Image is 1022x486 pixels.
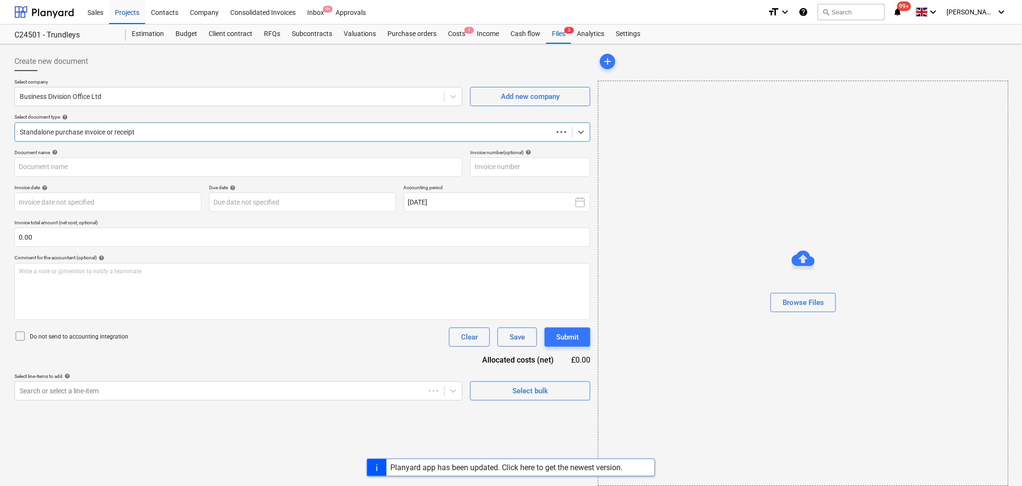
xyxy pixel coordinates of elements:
span: [PERSON_NAME] [947,8,995,16]
div: Clear [461,331,478,343]
span: help [97,255,104,261]
div: C24501 - Trundleys [14,30,114,40]
div: Save [510,331,525,343]
span: search [822,8,830,16]
span: help [60,114,68,120]
i: notifications [893,6,902,18]
div: Allocated costs (net) [465,354,569,365]
p: Invoice total amount (net cost, optional) [14,219,590,228]
span: help [523,149,531,155]
a: RFQs [258,24,286,44]
button: Select bulk [470,381,590,401]
a: Subcontracts [286,24,338,44]
span: 1 [464,27,474,34]
input: Due date not specified [209,193,396,212]
a: Settings [610,24,646,44]
i: format_size [768,6,779,18]
span: 3 [564,27,574,34]
div: £0.00 [570,354,591,365]
a: Purchase orders [382,24,442,44]
span: add [602,56,613,67]
span: help [62,373,70,379]
button: [DATE] [404,193,591,212]
button: Clear [449,328,490,347]
span: help [228,185,236,191]
div: Comment for the accountant (optional) [14,255,590,261]
a: Budget [170,24,203,44]
div: Select bulk [512,385,548,397]
a: Client contract [203,24,258,44]
a: Costs1 [442,24,471,44]
p: Accounting period [404,184,591,193]
i: keyboard_arrow_down [996,6,1008,18]
div: Due date [209,184,396,191]
div: Files [546,24,571,44]
div: Costs [442,24,471,44]
a: Valuations [338,24,382,44]
span: 99+ [897,1,911,11]
span: Create new document [14,56,88,67]
p: Do not send to accounting integration [30,333,128,341]
button: Add new company [470,87,590,106]
a: Estimation [126,24,170,44]
a: Files3 [546,24,571,44]
a: Cash flow [505,24,546,44]
input: Document name [14,158,462,177]
iframe: Chat Widget [974,440,1022,486]
input: Invoice number [470,158,590,177]
div: Browse Files [783,296,824,309]
div: Invoice date [14,184,201,191]
button: Save [498,328,537,347]
i: keyboard_arrow_down [779,6,791,18]
button: Browse Files [771,293,836,312]
span: help [40,185,48,191]
span: 9+ [323,6,333,12]
input: Invoice total amount (net cost, optional) [14,228,590,247]
div: Invoice number (optional) [470,149,590,156]
div: Select line-items to add [14,373,462,379]
span: help [50,149,58,155]
input: Invoice date not specified [14,193,201,212]
div: Select document type [14,114,590,120]
a: Analytics [571,24,610,44]
a: Income [471,24,505,44]
div: Browse Files [598,81,1009,486]
div: Add new company [501,90,560,103]
div: Submit [556,331,579,343]
button: Submit [545,328,590,347]
div: Document name [14,149,462,156]
i: Knowledge base [798,6,808,18]
i: keyboard_arrow_down [928,6,939,18]
div: Planyard app has been updated. Click here to get the newest version. [390,463,623,472]
p: Select company [14,79,462,87]
button: Search [818,4,885,20]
